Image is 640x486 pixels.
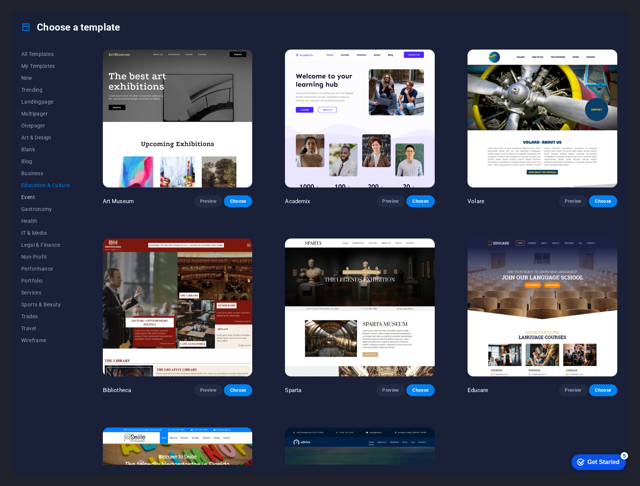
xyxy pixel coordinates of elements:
button: All Templates [21,48,70,60]
span: Services [21,290,70,296]
img: Bibliotheca [103,239,253,376]
span: Choose [412,387,429,393]
span: Gastronomy [21,206,70,212]
span: All Templates [21,51,70,57]
span: Preview [565,198,581,204]
button: Art & Design [21,132,70,143]
p: Academix [285,198,310,205]
span: Health [21,218,70,224]
button: Services [21,287,70,299]
span: Preview [382,198,399,204]
p: Educare [468,386,488,394]
button: Onepager [21,120,70,132]
span: Trending [21,87,70,93]
span: Wireframe [21,337,70,343]
button: Portfolio [21,275,70,287]
span: Education & Culture [21,182,70,188]
button: Health [21,215,70,227]
button: Choose [406,384,435,396]
button: Blank [21,143,70,155]
span: Choose [595,387,611,393]
button: Blog [21,155,70,167]
span: Sports & Beauty [21,302,70,307]
div: Get Started [22,8,54,15]
span: Trades [21,313,70,319]
span: Onepager [21,123,70,129]
span: Choose [412,198,429,204]
button: Choose [406,195,435,207]
button: Wireframe [21,334,70,346]
div: 5 [55,1,63,9]
span: Preview [200,198,216,204]
span: Blog [21,158,70,164]
p: Sparta [285,386,301,394]
button: Non-Profit [21,251,70,263]
button: Preview [194,195,222,207]
span: Art & Design [21,135,70,141]
button: Travel [21,322,70,334]
button: Gastronomy [21,203,70,215]
button: IT & Media [21,227,70,239]
button: Preview [194,384,222,396]
span: Preview [565,387,581,393]
p: Art Museum [103,198,134,205]
span: Choose [230,198,246,204]
span: Business [21,170,70,176]
button: My Templates [21,60,70,72]
button: Education & Culture [21,179,70,191]
span: Non-Profit [21,254,70,260]
button: Preview [559,384,587,396]
button: Preview [376,195,405,207]
img: Art Museum [103,50,253,187]
span: New [21,75,70,81]
p: Volare [468,198,484,205]
button: Trades [21,310,70,322]
button: Preview [376,384,405,396]
span: Multipager [21,111,70,117]
button: Preview [559,195,587,207]
button: Landingpage [21,96,70,108]
img: Academix [285,50,435,187]
img: Sparta [285,239,435,376]
button: Multipager [21,108,70,120]
span: IT & Media [21,230,70,236]
button: Choose [589,384,617,396]
span: Portfolio [21,278,70,284]
span: Landingpage [21,99,70,105]
button: Trending [21,84,70,96]
span: Choose [595,198,611,204]
span: Event [21,194,70,200]
span: Travel [21,325,70,331]
div: Get Started 5 items remaining, 0% complete [6,4,60,19]
p: Bibliotheca [103,386,132,394]
button: New [21,72,70,84]
button: Choose [224,384,252,396]
button: Business [21,167,70,179]
button: Performance [21,263,70,275]
h4: Choose a template [21,21,120,33]
span: Performance [21,266,70,272]
button: Choose [589,195,617,207]
button: Legal & Finance [21,239,70,251]
button: Choose [224,195,252,207]
img: Volare [468,50,617,187]
span: Choose [230,387,246,393]
span: Blank [21,146,70,152]
span: Legal & Finance [21,242,70,248]
span: Preview [382,387,399,393]
button: Sports & Beauty [21,299,70,310]
button: Event [21,191,70,203]
span: Preview [200,387,216,393]
img: Educare [468,239,617,376]
span: My Templates [21,63,70,69]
